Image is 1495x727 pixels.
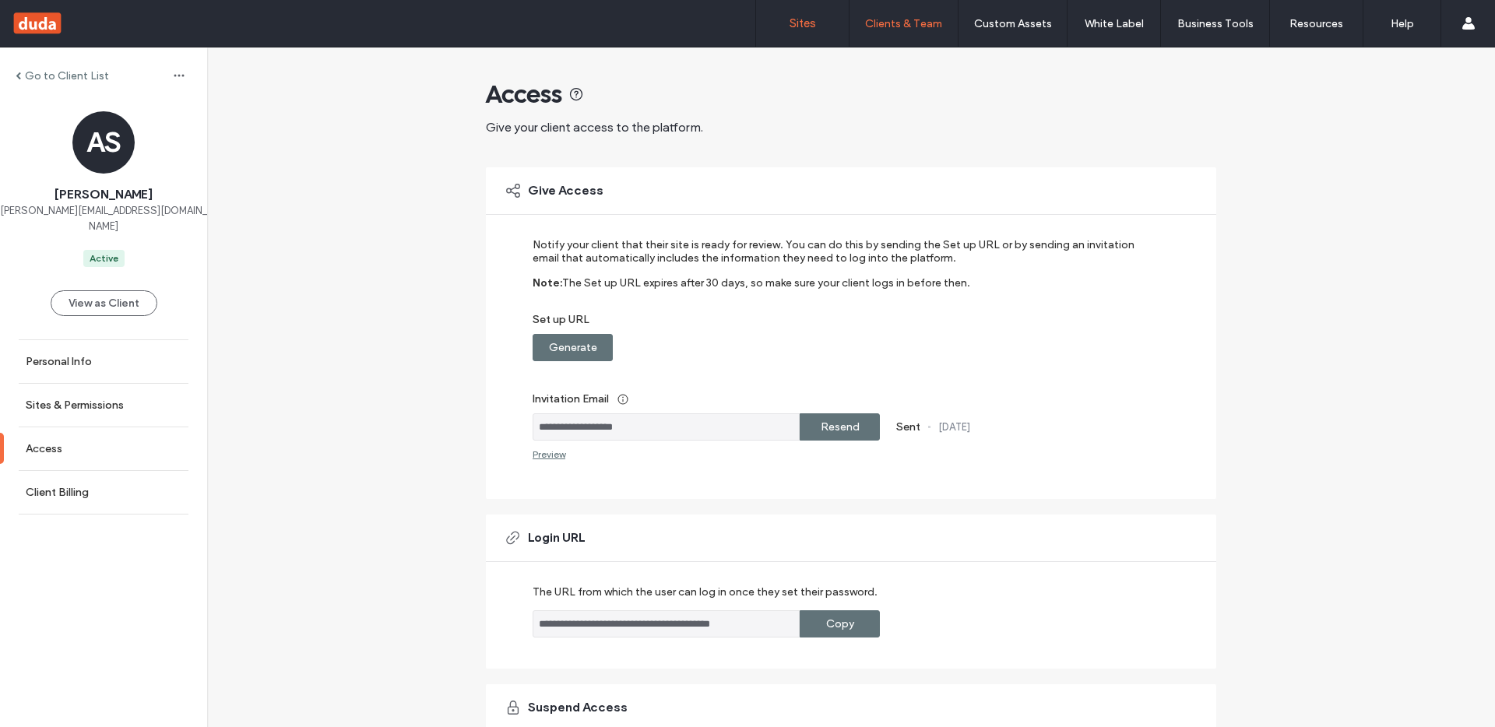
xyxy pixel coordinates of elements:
[1177,17,1254,30] label: Business Tools
[26,442,62,455] label: Access
[72,111,135,174] div: AS
[865,17,942,30] label: Clients & Team
[26,355,92,368] label: Personal Info
[790,16,816,30] label: Sites
[51,290,157,316] button: View as Client
[533,276,562,313] label: Note:
[26,486,89,499] label: Client Billing
[1391,17,1414,30] label: Help
[826,609,854,638] label: Copy
[486,79,562,110] span: Access
[1289,17,1343,30] label: Resources
[974,17,1052,30] label: Custom Assets
[821,413,860,441] label: Resend
[533,585,878,610] label: The URL from which the user can log in once they set their password.
[36,11,68,25] span: Help
[55,186,153,203] span: [PERSON_NAME]
[1085,17,1144,30] label: White Label
[533,385,1149,413] label: Invitation Email
[938,421,970,433] label: [DATE]
[528,182,603,199] span: Give Access
[26,399,124,412] label: Sites & Permissions
[528,529,585,546] span: Login URL
[533,238,1149,276] label: Notify your client that their site is ready for review. You can do this by sending the Set up URL...
[533,448,565,460] div: Preview
[896,420,920,434] label: Sent
[90,251,118,265] div: Active
[533,313,1149,334] label: Set up URL
[549,333,597,362] label: Generate
[562,276,970,313] label: The Set up URL expires after 30 days, so make sure your client logs in before then.
[25,69,109,83] label: Go to Client List
[486,120,703,135] span: Give your client access to the platform.
[528,699,628,716] span: Suspend Access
